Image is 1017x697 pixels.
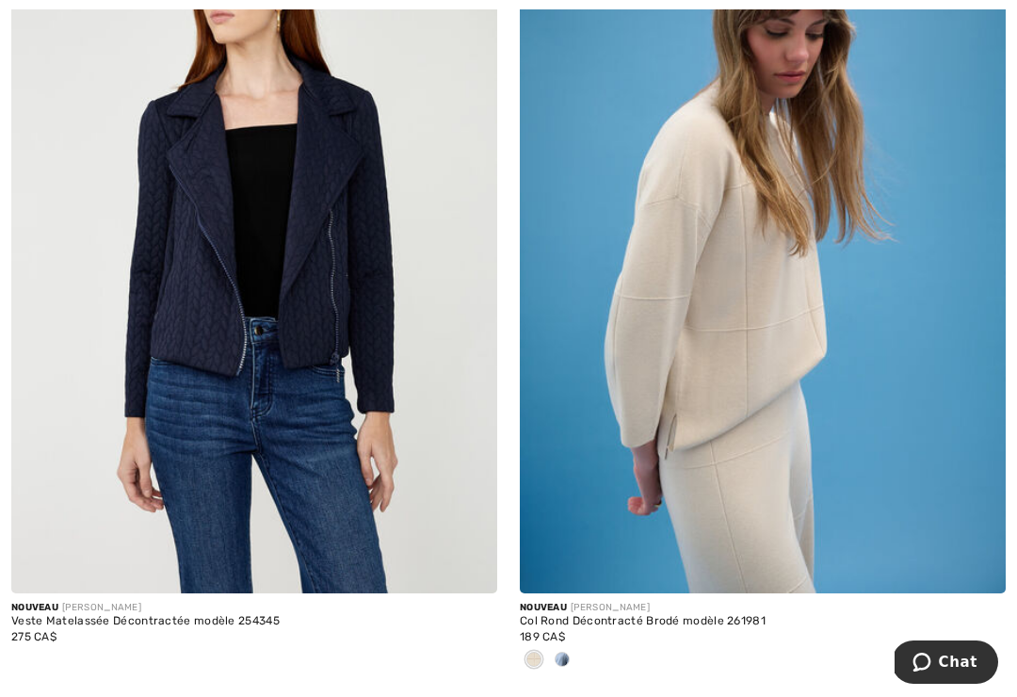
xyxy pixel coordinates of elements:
div: Birch melange [520,645,548,676]
div: [PERSON_NAME] [11,601,497,615]
span: Nouveau [11,602,58,613]
span: Nouveau [520,602,567,613]
span: 275 CA$ [11,630,56,643]
iframe: Ouvre un widget dans lequel vous pouvez chatter avec l’un de nos agents [895,640,998,688]
span: 189 CA$ [520,630,565,643]
div: [PERSON_NAME] [520,601,1006,615]
div: Col Rond Décontracté Brodé modèle 261981 [520,615,1006,628]
div: Chambray [548,645,576,676]
div: Veste Matelassée Décontractée modèle 254345 [11,615,497,628]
